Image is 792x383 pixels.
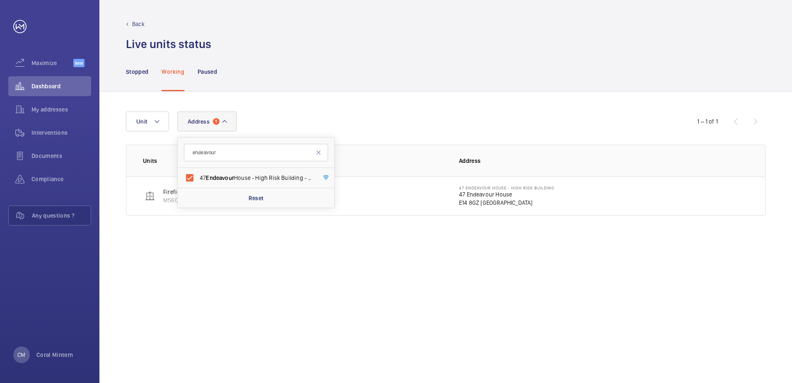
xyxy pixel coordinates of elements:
p: Coral Mintern [36,351,73,359]
img: elevator.svg [145,191,155,201]
p: Address [459,157,749,165]
p: Units [143,157,446,165]
p: Working [162,68,184,76]
span: Beta [73,59,85,67]
p: Paused [198,68,217,76]
p: 47 Endeavour House [459,190,554,199]
p: Firefighting - EPL Passenger Lift No 2 [163,188,260,196]
p: Stopped [126,68,148,76]
p: E14 8GZ [GEOGRAPHIC_DATA] [459,199,554,207]
span: 1 [213,118,220,125]
p: Reset [249,194,264,202]
p: 47 Endeavour House - High Risk Building [459,185,554,190]
span: Any questions ? [32,211,91,220]
span: Compliance [31,175,91,183]
p: CM [17,351,25,359]
span: Address [188,118,210,125]
span: Interventions [31,128,91,137]
span: Maximize [31,59,73,67]
input: Search by address [184,144,328,161]
span: Unit [136,118,147,125]
button: Unit [126,112,169,131]
div: 1 – 1 of 1 [697,117,718,126]
span: Dashboard [31,82,91,90]
span: 47 House - High Risk Building - 47 [STREET_ADDRESS] [200,174,314,182]
button: Address1 [177,112,237,131]
p: Back [132,20,145,28]
h1: Live units status [126,36,211,52]
span: Endeavour [206,175,234,181]
p: M56080 [163,196,260,204]
span: Documents [31,152,91,160]
span: My addresses [31,105,91,114]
